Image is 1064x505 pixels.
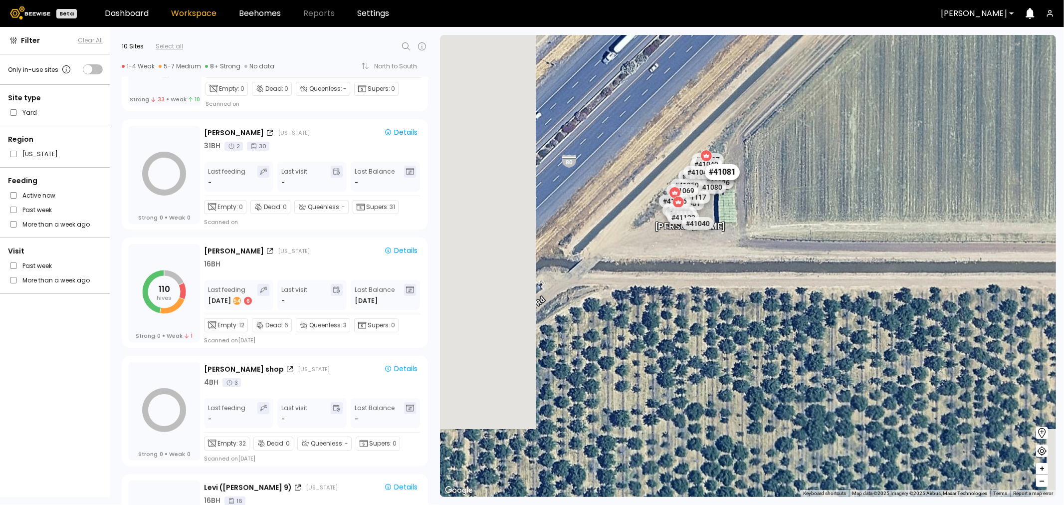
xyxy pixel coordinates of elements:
[694,181,726,194] div: # 41080
[244,297,252,305] div: 6
[374,63,424,69] div: North to South
[993,491,1007,496] a: Terms (opens in new tab)
[296,318,350,332] div: Queenless:
[671,179,703,192] div: # 41050
[253,437,293,451] div: Dead:
[239,321,244,330] span: 12
[353,200,399,214] div: Supers:
[21,35,40,46] span: Filter
[171,9,216,17] a: Workspace
[284,321,288,330] span: 6
[342,203,345,212] span: -
[380,127,422,139] button: Details
[667,211,699,224] div: # 41122
[239,9,281,17] a: Beehomes
[252,82,292,96] div: Dead:
[204,259,220,269] div: 16 BH
[22,107,37,118] label: Yard
[138,214,191,221] div: Strong Weak
[187,451,191,458] span: 0
[393,439,397,448] span: 0
[204,128,264,138] div: [PERSON_NAME]
[240,84,244,93] span: 0
[665,207,697,220] div: # 41113
[138,451,191,458] div: Strong Weak
[250,200,290,214] div: Dead:
[355,296,378,306] span: [DATE]
[384,364,418,373] div: Details
[380,482,422,494] button: Details
[185,332,193,339] span: 1
[681,217,713,230] div: # 41040
[189,96,200,103] span: 10
[286,439,290,448] span: 0
[159,283,170,295] tspan: 110
[22,190,55,201] label: Active now
[666,184,698,197] div: # 41069
[384,246,418,255] div: Details
[8,63,72,75] div: Only in-use sites
[22,205,52,215] label: Past week
[244,62,274,70] div: No data
[151,96,164,103] span: 33
[222,378,241,387] div: 3
[22,260,52,271] label: Past week
[247,142,269,151] div: 30
[224,142,243,151] div: 2
[8,246,103,256] div: Visit
[691,153,723,166] div: # 41097
[278,247,310,255] div: [US_STATE]
[22,219,90,230] label: More than a week ago
[354,318,399,332] div: Supers:
[208,296,253,306] div: [DATE]
[122,62,155,70] div: 1-4 Weak
[278,129,310,137] div: [US_STATE]
[298,365,330,373] div: [US_STATE]
[281,296,285,306] div: -
[655,211,725,232] div: [PERSON_NAME]
[204,318,248,332] div: Empty:
[384,128,418,137] div: Details
[283,203,287,212] span: 0
[355,402,395,424] div: Last Balance
[22,149,58,159] label: [US_STATE]
[157,294,172,302] tspan: hives
[345,439,348,448] span: -
[1036,463,1048,475] button: +
[205,62,240,70] div: 8+ Strong
[233,297,241,305] div: 54
[187,214,191,221] span: 0
[130,96,200,103] div: Strong Weak
[281,178,285,188] div: -
[297,437,352,451] div: Queenless:
[22,275,90,285] label: More than a week ago
[391,84,395,93] span: 0
[1039,463,1045,475] span: +
[208,284,253,306] div: Last feeding
[8,176,103,186] div: Feeding
[78,36,103,45] button: Clear All
[1036,475,1048,487] button: –
[702,176,734,189] div: # 41126
[204,364,284,375] div: [PERSON_NAME] shop
[204,218,238,226] div: Scanned on
[56,9,77,18] div: Beta
[204,141,220,151] div: 31 BH
[159,62,201,70] div: 5-7 Medium
[156,42,183,51] div: Select all
[380,245,422,257] button: Details
[8,93,103,103] div: Site type
[208,414,213,424] div: -
[355,284,395,306] div: Last Balance
[281,414,285,424] div: -
[281,166,307,188] div: Last visit
[136,332,193,339] div: Strong Weak
[662,204,694,217] div: # 41066
[239,203,243,212] span: 0
[281,284,307,306] div: Last visit
[284,84,288,93] span: 0
[204,455,255,463] div: Scanned on [DATE]
[683,166,715,179] div: # 41042
[355,414,358,424] span: -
